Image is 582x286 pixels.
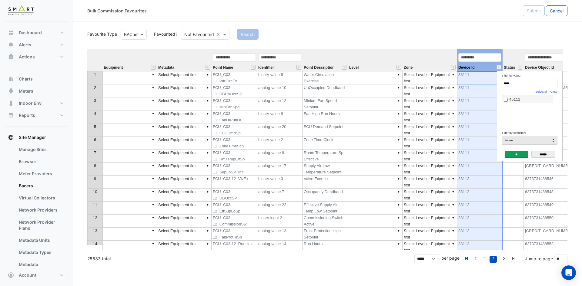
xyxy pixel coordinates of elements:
td: Supply Air Low Temperature Setpoint [303,163,348,176]
a: Meter Providers [14,168,68,180]
td: Water Circulation Exercise [303,71,348,84]
td: Select Level or Equipment first [403,110,457,123]
div: ▼ [451,84,456,91]
td: Select Equipment first [157,71,212,84]
div: ▼ [151,123,156,130]
input: Unchecked [504,98,508,102]
span: Actions [19,54,35,60]
div: ▼ [151,97,156,104]
span: Indoor Env [19,100,42,106]
td: 6373731488553 [524,241,569,254]
div: ▼ [396,97,401,104]
td: Select Equipment first [157,228,212,241]
div: ▼ [151,163,156,169]
td: 6373731488548 [524,189,569,202]
button: Actions [5,51,68,63]
div: Open Intercom Messenger [561,265,576,280]
td: FCU_C03-11_ZoneTimeSch [212,136,257,150]
td: Select Equipment first [157,123,212,136]
td: 38111 [457,150,503,163]
button: Account [5,269,68,281]
div: ▼ [205,97,210,104]
a: Network Provider Plans [14,216,68,234]
span: 4 [94,111,96,116]
span: 2 [94,85,96,90]
span: Metadata [158,66,174,70]
span: Point Description [304,66,334,70]
app-icon: Reports [8,112,14,118]
app-icon: Dashboard [8,30,14,36]
div: ▼ [205,189,210,195]
button: Meters [5,85,68,97]
div: ▼ [151,110,156,117]
span: Alerts [19,42,31,48]
div: ▼ [151,189,156,195]
td: 6373731488550 [524,215,569,228]
td: [CREDIT_CARD_NUMBER] [524,163,569,176]
span: Meters [19,88,33,94]
td: 38111 [457,97,503,110]
span: Reports [19,112,35,118]
div: ▼ [396,136,401,143]
div: ▼ [205,71,210,78]
span: Site Manager [19,134,46,140]
td: 38111 [457,84,503,97]
td: analog-value 13 [257,228,303,241]
td: analog-value 14 [257,241,303,254]
div: ▼ [151,202,156,208]
td: 6373731488549 [524,202,569,215]
td: Select Equipment first [157,150,212,163]
td: Select Equipment first [157,97,212,110]
td: binary-value 5 [257,71,303,84]
td: Select Level or Equipment first [403,189,457,202]
div: 25633 total [87,255,414,262]
div: ▼ [451,110,456,117]
span: Account [19,272,36,278]
div: ▼ [396,241,401,247]
td: Select Level or Equipment first [403,71,457,84]
div: ▼ [396,163,401,169]
div: ▼ [205,84,210,91]
td: 38111 [457,163,503,176]
div: ▼ [151,215,156,221]
div: ▼ [451,136,456,143]
div: ▼ [151,150,156,156]
td: Select Level or Equipment first [403,136,457,150]
td: Filter by value: [497,71,562,128]
td: 38112 [457,202,503,215]
div: ▼ [205,202,210,208]
span: 1 [94,72,96,77]
td: 38111 [457,123,503,136]
td: Occupancy Deadband [303,189,348,202]
a: Manage Sites [14,143,68,156]
td: FCU_C03-12_CommissionSw [212,215,257,228]
td: 38112 [457,189,503,202]
td: 38112 [457,215,503,228]
div: ▼ [151,71,156,78]
td: analog-value 10 [257,84,303,97]
td: FCU_C03-12_EffSupLoSp [212,202,257,215]
td: [CREDIT_CARD_NUMBER] [524,228,569,241]
div: ▼ [396,71,401,78]
span: Device Object Id [525,66,554,70]
span: 5 [94,124,96,129]
label: Favourite Type [84,31,117,37]
td: analog-value 20 [257,123,303,136]
span: 45111 [509,97,520,102]
td: Run Hours [303,241,348,254]
td: FCU Demand Setpoint [303,123,348,136]
div: ▼ [451,176,456,182]
td: Select Equipment first [157,202,212,215]
span: 3 [94,98,96,103]
button: Reports [5,109,68,121]
td: UnOccupied Deadband [303,84,348,97]
div: ▼ [451,215,456,221]
td: Fan High Run Hours [303,110,348,123]
button: Site Manager [5,131,68,143]
td: Select Level or Equipment first [403,202,457,215]
div: ▼ [151,228,156,234]
td: Select Equipment first [157,176,212,189]
a: Previous [471,255,480,263]
div: ▼ [451,189,456,195]
span: 12 [93,215,97,220]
